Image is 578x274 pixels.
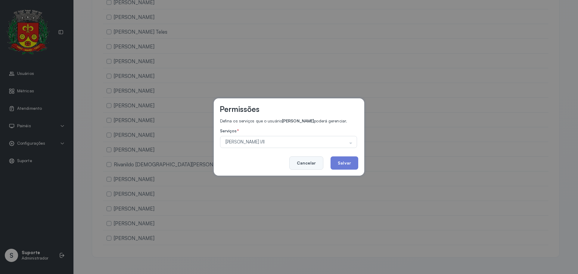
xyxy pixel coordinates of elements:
[289,156,323,170] button: Cancelar
[220,128,237,133] span: Serviços
[282,118,314,123] span: [PERSON_NAME]
[220,119,357,124] p: Defina os serviços que o usuário poderá gerenciar.
[224,139,347,145] span: [PERSON_NAME] I/II
[220,104,260,114] h3: Permissões
[331,156,358,170] button: Salvar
